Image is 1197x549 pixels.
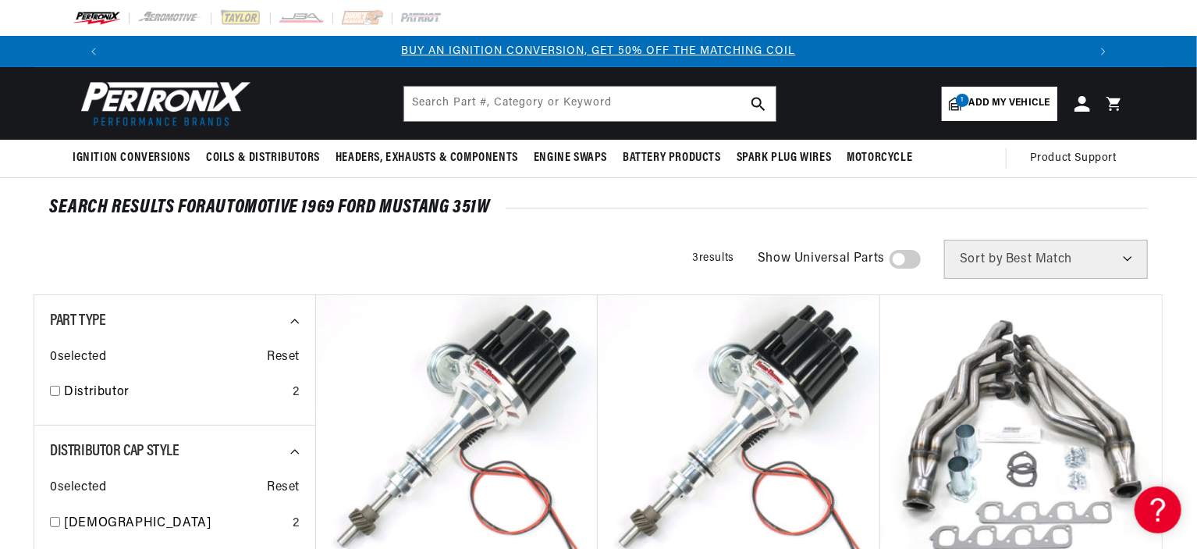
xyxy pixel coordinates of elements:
div: SEARCH RESULTS FOR Automotive 1969 Ford Mustang 351W [49,200,1148,216]
div: 2 [293,383,300,403]
a: Distributor [64,383,286,403]
div: 1 of 3 [109,43,1088,60]
span: Distributor Cap Style [50,444,179,459]
span: Reset [267,348,300,368]
div: 2 [293,514,300,534]
a: 1Add my vehicle [942,87,1057,121]
input: Search Part #, Category or Keyword [404,87,776,121]
span: Spark Plug Wires [737,150,832,166]
summary: Engine Swaps [526,140,615,176]
span: Show Universal Parts [758,249,885,269]
span: Sort by [960,253,1003,266]
img: Pertronix [73,77,252,130]
span: 3 results [692,252,734,264]
div: Announcement [109,43,1088,60]
summary: Headers, Exhausts & Components [328,140,526,176]
select: Sort by [944,240,1148,279]
span: 1 [956,94,969,107]
button: Translation missing: en.sections.announcements.previous_announcement [78,36,109,67]
span: Battery Products [623,150,721,166]
summary: Spark Plug Wires [729,140,840,176]
a: [DEMOGRAPHIC_DATA] [64,514,286,534]
a: BUY AN IGNITION CONVERSION, GET 50% OFF THE MATCHING COIL [402,45,796,57]
span: Reset [267,478,300,498]
span: Coils & Distributors [206,150,320,166]
summary: Coils & Distributors [198,140,328,176]
span: Headers, Exhausts & Components [336,150,518,166]
span: Motorcycle [847,150,912,166]
span: Engine Swaps [534,150,607,166]
summary: Motorcycle [839,140,920,176]
span: Product Support [1030,150,1117,167]
button: Translation missing: en.sections.announcements.next_announcement [1088,36,1119,67]
span: Add my vehicle [969,96,1050,111]
button: search button [741,87,776,121]
span: Ignition Conversions [73,150,190,166]
span: Part Type [50,313,105,329]
summary: Product Support [1030,140,1124,177]
slideshow-component: Translation missing: en.sections.announcements.announcement_bar [34,36,1163,67]
summary: Battery Products [615,140,729,176]
summary: Ignition Conversions [73,140,198,176]
span: 0 selected [50,478,106,498]
span: 0 selected [50,348,106,368]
